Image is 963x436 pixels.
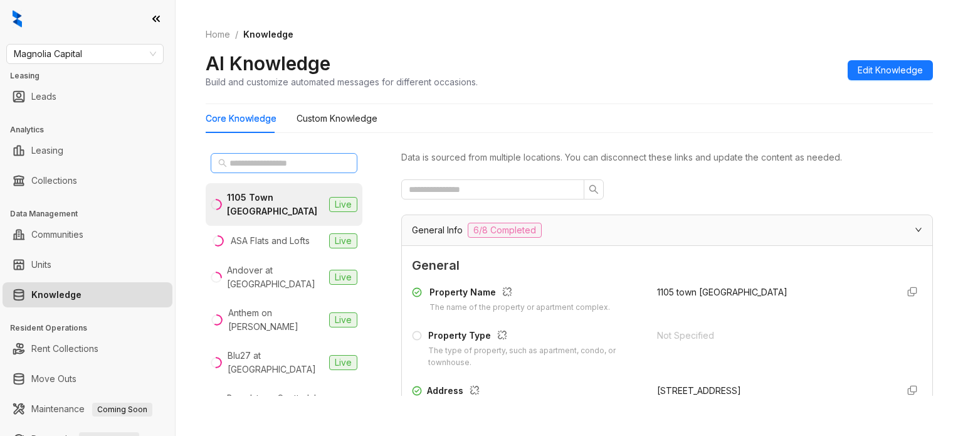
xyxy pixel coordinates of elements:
div: Core Knowledge [206,112,276,125]
a: Units [31,252,51,277]
a: Leasing [31,138,63,163]
div: Data is sourced from multiple locations. You can disconnect these links and update the content as... [401,151,933,164]
img: logo [13,10,22,28]
li: Maintenance [3,396,172,422]
div: Address [427,384,642,400]
a: Communities [31,222,83,247]
div: Broadstone Scottsdale Quarter [227,391,324,419]
h3: Analytics [10,124,175,136]
span: Live [329,312,357,327]
span: Live [329,197,357,212]
span: General [412,256,922,275]
span: Knowledge [243,29,293,40]
span: Coming Soon [92,403,152,417]
span: search [218,159,227,167]
div: General Info6/8 Completed [402,215,932,245]
a: Move Outs [31,366,76,391]
div: Not Specified [657,329,887,343]
li: Move Outs [3,366,172,391]
div: The type of property, such as apartment, condo, or townhouse. [428,345,641,369]
div: Blu27 at [GEOGRAPHIC_DATA] [228,349,324,376]
span: Live [329,355,357,370]
a: Home [203,28,233,41]
a: Rent Collections [31,336,98,361]
div: Custom Knowledge [297,112,377,125]
div: 1105 Town [GEOGRAPHIC_DATA] [227,191,324,218]
div: Anthem on [PERSON_NAME] [228,306,324,334]
li: Rent Collections [3,336,172,361]
h2: AI Knowledge [206,51,330,75]
li: Leasing [3,138,172,163]
div: Property Type [428,329,641,345]
span: Live [329,233,357,248]
li: / [235,28,238,41]
span: Live [329,270,357,285]
span: 6/8 Completed [468,223,542,238]
h3: Data Management [10,208,175,220]
button: Edit Knowledge [848,60,933,80]
li: Collections [3,168,172,193]
div: The name of the property or apartment complex. [429,302,610,314]
div: Property Name [429,285,610,302]
li: Knowledge [3,282,172,307]
a: Leads [31,84,56,109]
a: Collections [31,168,77,193]
div: Andover at [GEOGRAPHIC_DATA] [227,263,324,291]
span: Magnolia Capital [14,45,156,63]
div: [STREET_ADDRESS] [657,384,887,398]
li: Units [3,252,172,277]
div: ASA Flats and Lofts [231,234,310,248]
span: 1105 town [GEOGRAPHIC_DATA] [657,287,787,297]
h3: Resident Operations [10,322,175,334]
a: Knowledge [31,282,82,307]
h3: Leasing [10,70,175,82]
span: expanded [915,226,922,233]
li: Communities [3,222,172,247]
div: Build and customize automated messages for different occasions. [206,75,478,88]
span: Edit Knowledge [858,63,923,77]
span: search [589,184,599,194]
span: General Info [412,223,463,237]
li: Leads [3,84,172,109]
